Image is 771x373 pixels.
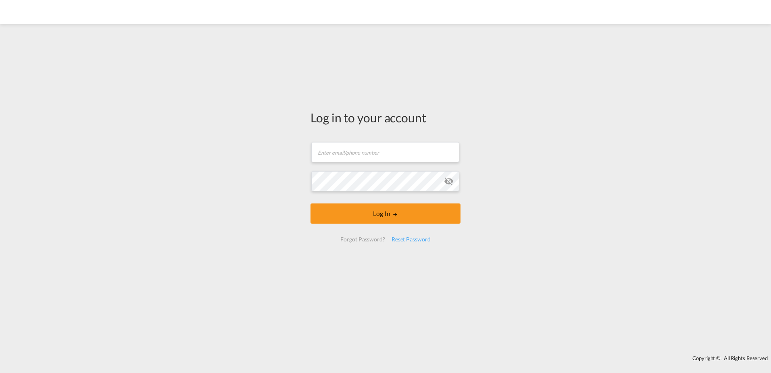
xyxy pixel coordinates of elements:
div: Log in to your account [310,109,461,126]
button: LOGIN [310,203,461,224]
input: Enter email/phone number [311,142,459,162]
div: Reset Password [388,232,434,247]
md-icon: icon-eye-off [444,176,454,186]
div: Forgot Password? [337,232,388,247]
